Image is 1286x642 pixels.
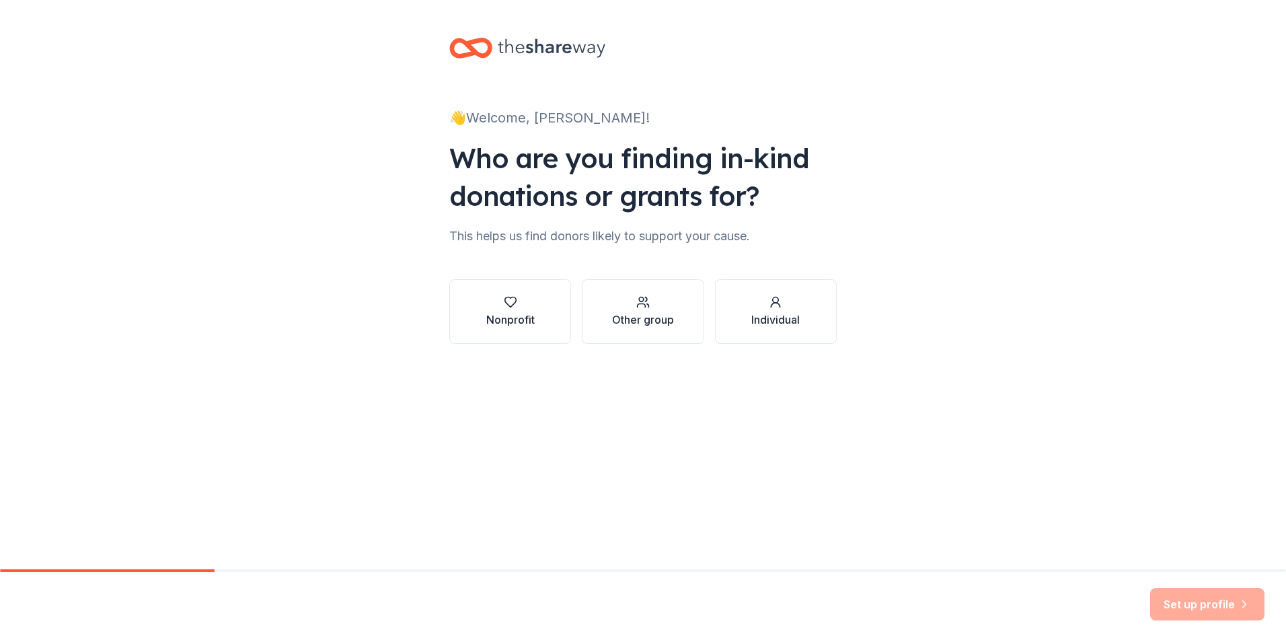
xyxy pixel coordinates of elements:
[449,279,571,344] button: Nonprofit
[449,139,837,215] div: Who are you finding in-kind donations or grants for?
[449,225,837,247] div: This helps us find donors likely to support your cause.
[486,312,535,328] div: Nonprofit
[449,107,837,129] div: 👋 Welcome, [PERSON_NAME]!
[751,312,800,328] div: Individual
[612,312,674,328] div: Other group
[715,279,837,344] button: Individual
[582,279,704,344] button: Other group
